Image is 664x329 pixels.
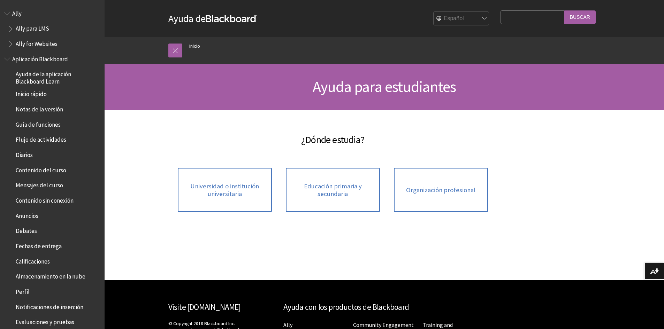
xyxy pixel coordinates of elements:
[4,8,100,50] nav: Book outline for Anthology Ally Help
[283,301,486,313] h2: Ayuda con los productos de Blackboard
[182,182,268,197] span: Universidad o institución universitaria
[16,149,33,158] span: Diarios
[16,164,66,174] span: Contenido del curso
[16,286,30,295] span: Perfil
[406,186,475,194] span: Organización profesional
[16,23,49,32] span: Ally para LMS
[168,12,257,25] a: Ayuda deBlackboard
[16,301,83,311] span: Notificaciones de inserción
[12,53,68,63] span: Aplicación Blackboard
[16,69,100,85] span: Ayuda de la aplicación Blackboard Learn
[16,225,37,235] span: Debates
[283,321,292,329] a: Ally
[206,15,257,22] strong: Blackboard
[16,119,61,128] span: Guía de funciones
[313,77,456,96] span: Ayuda para estudiantes
[16,103,63,113] span: Notas de la versión
[117,124,549,147] h2: ¿Dónde estudia?
[16,134,66,143] span: Flujo de actividades
[189,42,200,50] a: Inicio
[16,271,85,280] span: Almacenamiento en la nube
[564,10,596,24] input: Buscar
[394,168,488,212] a: Organización profesional
[434,12,489,26] select: Site Language Selector
[16,210,38,219] span: Anuncios
[353,321,414,329] a: Community Engagement
[16,240,62,250] span: Fechas de entrega
[16,180,63,189] span: Mensajes del curso
[16,256,50,265] span: Calificaciones
[168,302,241,312] a: Visite [DOMAIN_NAME]
[286,168,380,212] a: Educación primaria y secundaria
[16,195,74,204] span: Contenido sin conexión
[12,8,22,17] span: Ally
[16,88,47,98] span: Inicio rápido
[16,38,58,47] span: Ally for Websites
[290,182,376,197] span: Educación primaria y secundaria
[178,168,272,212] a: Universidad o institución universitaria
[16,316,74,326] span: Evaluaciones y pruebas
